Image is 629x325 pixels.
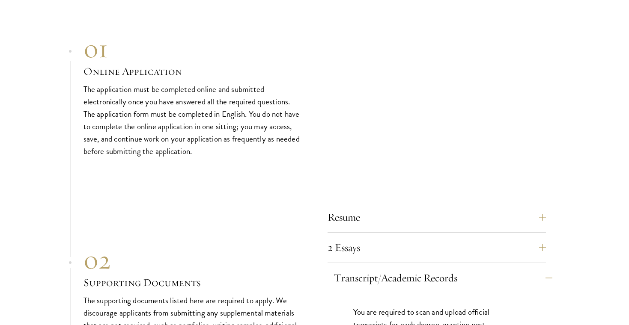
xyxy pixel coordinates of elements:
button: Resume [328,207,546,227]
h3: Online Application [83,64,302,79]
h3: Supporting Documents [83,275,302,290]
button: Transcript/Academic Records [334,268,552,288]
p: The application must be completed online and submitted electronically once you have answered all ... [83,83,302,157]
div: 02 [83,245,302,275]
button: 2 Essays [328,237,546,258]
div: 01 [83,33,302,64]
